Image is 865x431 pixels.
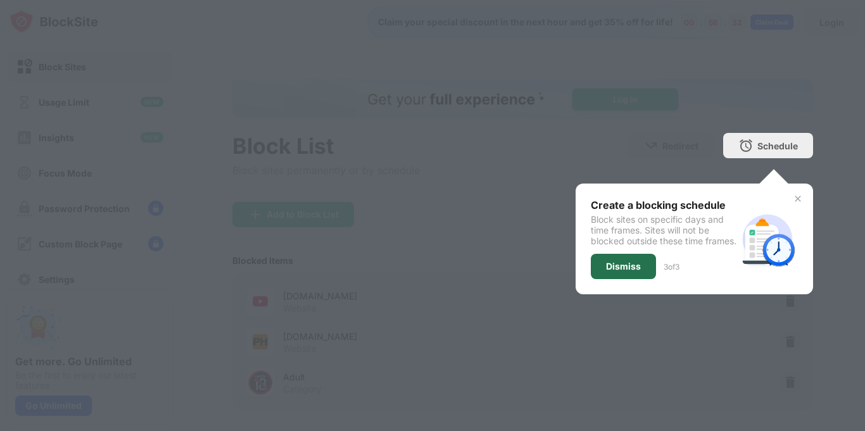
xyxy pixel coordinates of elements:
[737,209,798,270] img: schedule.svg
[793,194,803,204] img: x-button.svg
[606,261,641,272] div: Dismiss
[591,214,737,246] div: Block sites on specific days and time frames. Sites will not be blocked outside these time frames.
[664,262,679,272] div: 3 of 3
[591,199,737,211] div: Create a blocking schedule
[757,141,798,151] div: Schedule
